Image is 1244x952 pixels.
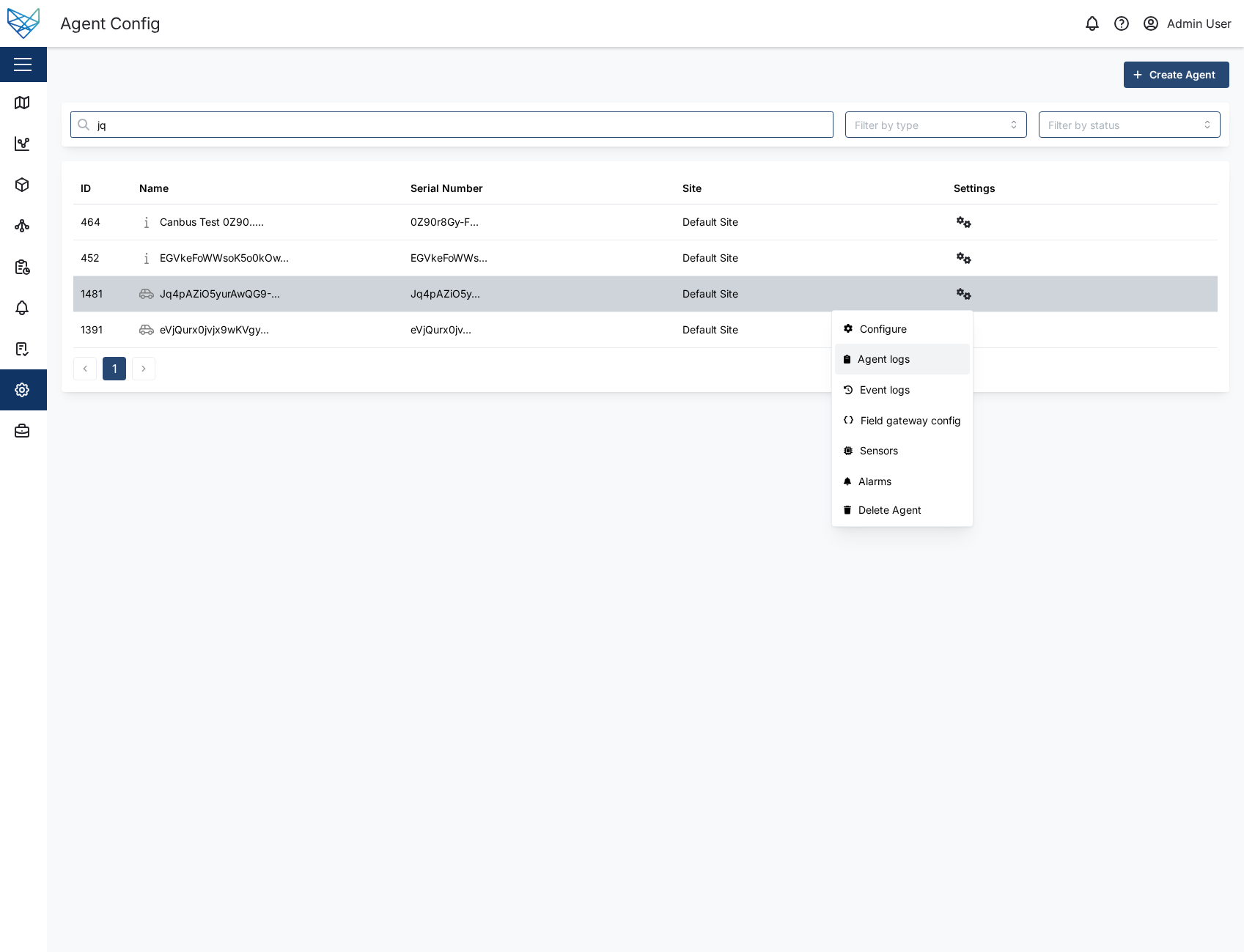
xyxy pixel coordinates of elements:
[160,214,264,230] div: Canbus Test 0Z90.....
[160,322,269,338] div: eVjQurx0jvjx9wKVgy...
[411,214,479,230] div: 0Z90r8Gy-F...
[858,504,961,516] div: Delete Agent
[682,286,738,302] div: Default Site
[858,351,962,367] div: Agent logs
[38,259,88,275] div: Reports
[860,321,962,337] div: Configure
[38,177,84,193] div: Assets
[411,286,480,302] div: Jq4pAZiO5y...
[38,382,90,398] div: Settings
[160,286,280,302] div: Jq4pAZiO5yurAwQG9-...
[682,250,738,266] div: Default Site
[38,300,84,316] div: Alarms
[1149,62,1215,87] span: Create Agent
[160,250,289,266] div: EGVkeFoWWsoK5o0kOw...
[103,357,126,380] button: 1
[682,180,702,196] div: Site
[411,322,471,338] div: eVjQurx0jv...
[1167,15,1232,33] div: Admin User
[38,423,81,439] div: Admin
[860,382,962,398] div: Event logs
[38,95,71,111] div: Map
[954,180,995,196] div: Settings
[411,250,487,266] div: EGVkeFoWWs...
[81,250,100,266] div: 452
[38,218,73,234] div: Sites
[38,341,78,357] div: Tasks
[139,180,169,196] div: Name
[81,286,103,302] div: 1481
[858,473,961,490] div: Alarms
[81,214,100,230] div: 464
[1039,111,1221,138] input: Filter by status
[70,111,833,138] input: Search agent here...
[1141,13,1232,34] button: Admin User
[860,443,962,459] div: Sensors
[845,111,1027,138] input: Filter by type
[682,214,738,230] div: Default Site
[682,322,738,338] div: Default Site
[1124,62,1229,88] button: Create Agent
[60,11,161,37] div: Agent Config
[38,136,104,152] div: Dashboard
[81,180,91,196] div: ID
[861,413,961,429] div: Field gateway config
[7,7,40,40] img: Main Logo
[81,322,103,338] div: 1391
[411,180,483,196] div: Serial Number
